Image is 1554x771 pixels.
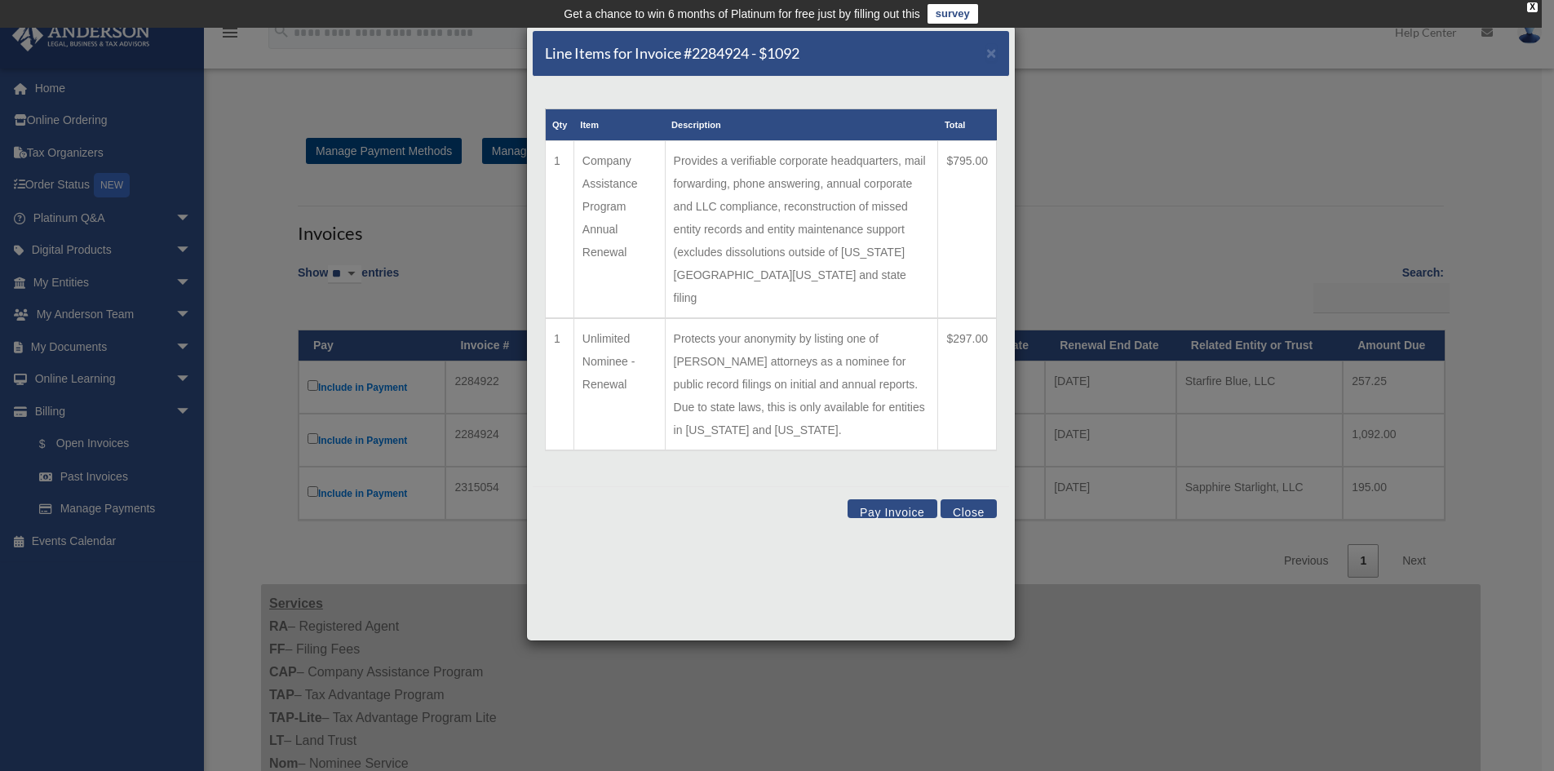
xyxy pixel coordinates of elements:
[928,4,978,24] a: survey
[986,44,997,61] button: Close
[941,499,997,518] button: Close
[938,109,997,141] th: Total
[848,499,937,518] button: Pay Invoice
[573,109,665,141] th: Item
[938,318,997,450] td: $297.00
[665,109,938,141] th: Description
[1527,2,1538,12] div: close
[546,141,574,319] td: 1
[986,43,997,62] span: ×
[665,318,938,450] td: Protects your anonymity by listing one of [PERSON_NAME] attorneys as a nominee for public record ...
[546,109,574,141] th: Qty
[545,43,799,64] h5: Line Items for Invoice #2284924 - $1092
[564,4,920,24] div: Get a chance to win 6 months of Platinum for free just by filling out this
[573,141,665,319] td: Company Assistance Program Annual Renewal
[665,141,938,319] td: Provides a verifiable corporate headquarters, mail forwarding, phone answering, annual corporate ...
[573,318,665,450] td: Unlimited Nominee - Renewal
[546,318,574,450] td: 1
[938,141,997,319] td: $795.00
